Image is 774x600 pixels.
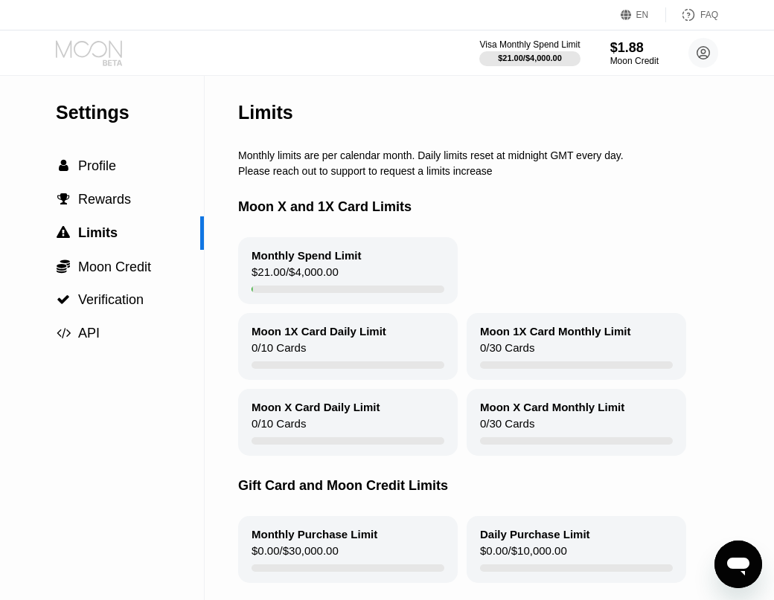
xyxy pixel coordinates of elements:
[480,528,590,541] div: Daily Purchase Limit
[621,7,666,22] div: EN
[252,265,339,286] div: $21.00 / $4,000.00
[610,40,659,66] div: $1.88Moon Credit
[610,40,659,56] div: $1.88
[479,39,580,50] div: Visa Monthly Spend Limit
[480,341,534,361] div: 0 / 30 Cards
[252,249,362,262] div: Monthly Spend Limit
[56,326,71,340] div: 
[56,193,71,206] div: 
[59,159,68,172] span: 
[252,401,380,413] div: Moon X Card Daily Limit
[480,417,534,437] div: 0 / 30 Cards
[252,325,386,338] div: Moon 1X Card Daily Limit
[480,544,567,564] div: $0.00 / $10,000.00
[57,326,71,340] span: 
[56,226,71,239] div: 
[56,159,71,172] div: 
[610,56,659,66] div: Moon Credit
[57,259,70,274] span: 
[252,544,339,564] div: $0.00 / $30,000.00
[700,10,718,20] div: FAQ
[57,293,70,306] span: 
[57,226,70,239] span: 
[78,192,131,207] span: Rewards
[498,54,562,62] div: $21.00 / $4,000.00
[252,341,306,361] div: 0 / 10 Cards
[480,401,624,413] div: Moon X Card Monthly Limit
[252,417,306,437] div: 0 / 10 Cards
[78,326,100,341] span: API
[252,528,377,541] div: Monthly Purchase Limit
[56,102,204,123] div: Settings
[666,7,718,22] div: FAQ
[78,292,144,307] span: Verification
[238,102,293,123] div: Limits
[78,158,116,173] span: Profile
[56,259,71,274] div: 
[479,39,580,66] div: Visa Monthly Spend Limit$21.00/$4,000.00
[480,325,631,338] div: Moon 1X Card Monthly Limit
[78,259,151,274] span: Moon Credit
[57,193,70,206] span: 
[636,10,649,20] div: EN
[714,541,762,588] iframe: Button to launch messaging window
[56,293,71,306] div: 
[78,225,118,240] span: Limits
